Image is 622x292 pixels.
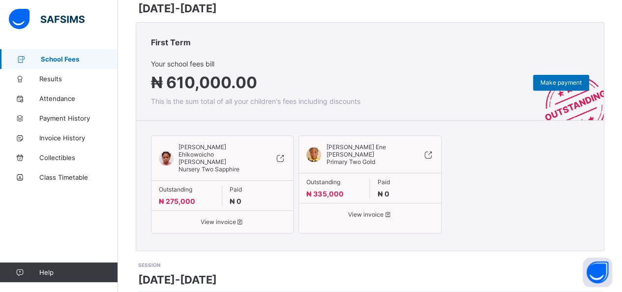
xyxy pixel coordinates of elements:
span: ₦ 610,000.00 [151,73,257,92]
span: [PERSON_NAME] Ene [PERSON_NAME] [326,143,408,158]
span: Nursery Two Sapphire [178,165,239,173]
span: ₦ 275,000 [159,197,195,205]
img: safsims [9,9,85,30]
span: ₦ 0 [377,190,389,198]
span: [DATE]-[DATE] [138,2,217,15]
img: outstanding-stamp.3c148f88c3ebafa6da95868fa43343a1.svg [533,64,604,120]
span: Collectibles [39,154,118,162]
span: View invoice [159,218,286,226]
span: Results [39,75,118,83]
span: Outstanding [159,186,214,193]
span: [DATE]-[DATE] [138,273,217,286]
span: Paid [230,186,286,193]
span: [PERSON_NAME] Ehikowoicho [PERSON_NAME] [178,143,261,165]
button: Open asap [583,258,612,287]
span: ₦ 0 [230,197,241,205]
span: First Term [151,37,191,47]
span: Class Timetable [39,173,118,181]
span: Payment History [39,114,118,122]
span: Invoice History [39,134,118,142]
span: Help [39,268,118,276]
span: View invoice [306,211,433,218]
span: School Fees [41,55,118,63]
span: Primary Two Gold [326,158,375,165]
span: Attendance [39,95,118,102]
span: This is the sum total of all your children's fees including discounts [151,97,360,105]
span: SESSION [138,262,160,268]
span: ₦ 335,000 [306,190,343,198]
span: Make payment [540,79,582,86]
span: Your school fees bill [151,60,360,68]
span: Paid [377,178,433,186]
span: Outstanding [306,178,362,186]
